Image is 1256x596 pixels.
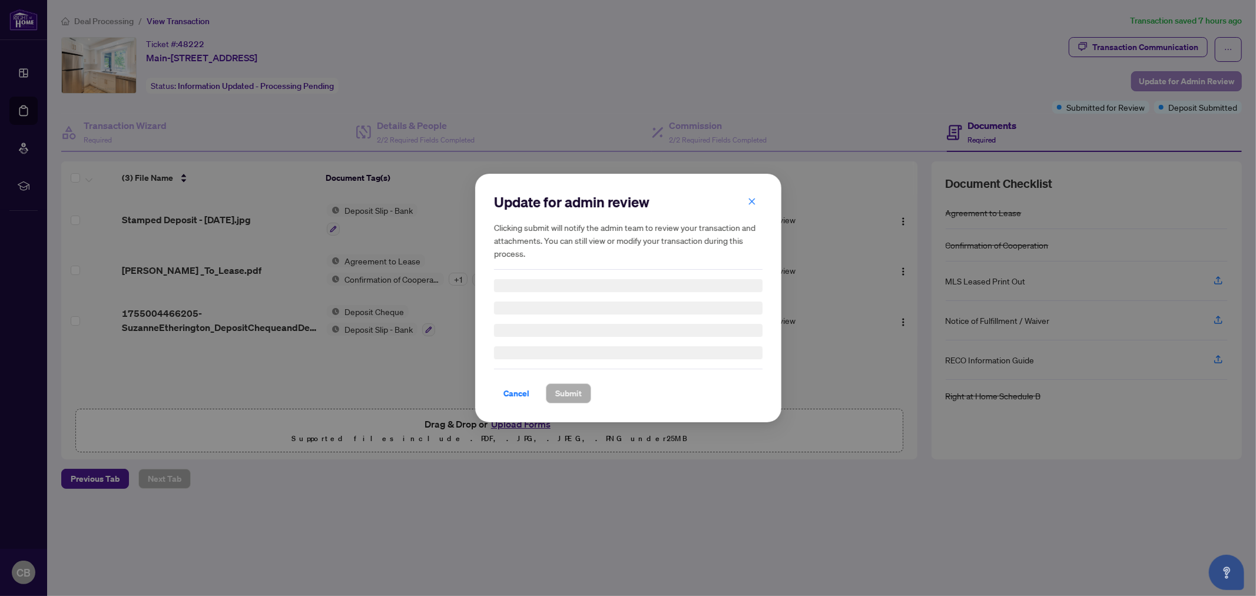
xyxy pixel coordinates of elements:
button: Cancel [494,383,539,403]
span: close [748,197,756,206]
h2: Update for admin review [494,193,763,211]
button: Open asap [1209,555,1244,590]
button: Submit [546,383,591,403]
h5: Clicking submit will notify the admin team to review your transaction and attachments. You can st... [494,221,763,260]
span: Cancel [503,384,529,403]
